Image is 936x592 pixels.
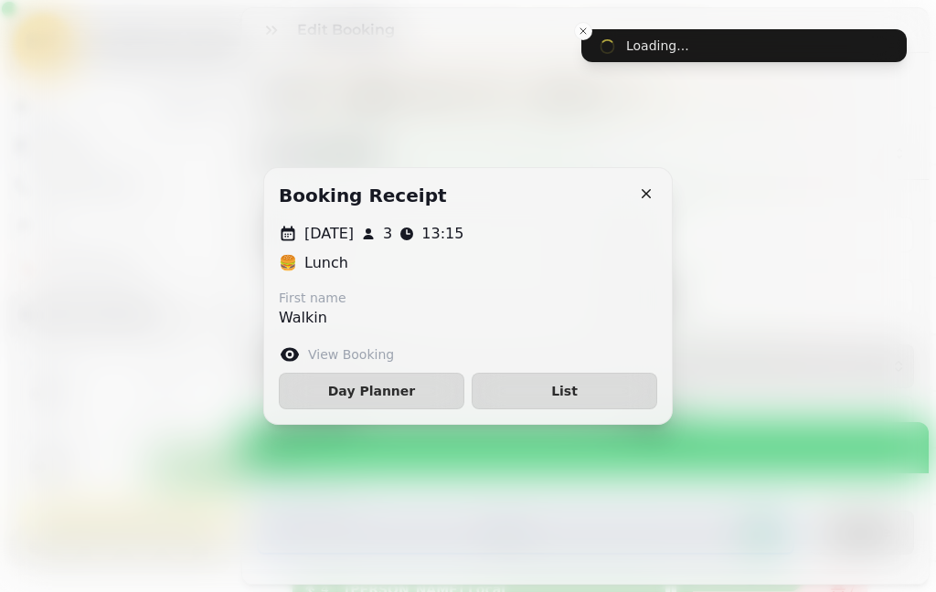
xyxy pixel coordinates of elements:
label: View Booking [308,345,394,364]
span: List [487,385,642,397]
span: Day Planner [294,385,449,397]
p: [DATE] [304,223,354,245]
label: First name [279,289,346,307]
button: Day Planner [279,373,464,409]
button: List [472,373,657,409]
h2: Booking receipt [279,183,447,208]
p: Lunch [304,252,348,274]
p: 13:15 [421,223,463,245]
p: 3 [383,223,392,245]
p: Walkin [279,307,346,329]
p: 🍔 [279,252,297,274]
